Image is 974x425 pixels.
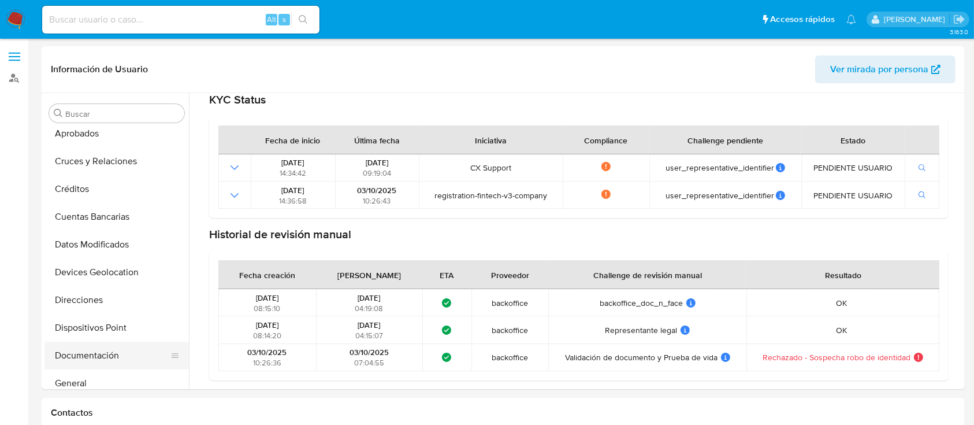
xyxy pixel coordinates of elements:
button: Buscar [54,109,63,118]
button: Cuentas Bancarias [44,203,189,231]
button: Documentación [44,342,180,369]
button: General [44,369,189,397]
input: Buscar usuario o caso... [42,12,319,27]
button: Aprobados [44,120,189,147]
a: Salir [953,13,965,25]
h1: Información de Usuario [51,64,148,75]
button: Créditos [44,175,189,203]
span: Alt [267,14,276,25]
a: Notificaciones [846,14,856,24]
span: s [282,14,286,25]
h1: Contactos [51,407,956,419]
button: Datos Modificados [44,231,189,258]
button: search-icon [291,12,315,28]
span: Accesos rápidos [770,13,835,25]
button: Direcciones [44,286,189,314]
button: Dispositivos Point [44,314,189,342]
button: Ver mirada por persona [815,56,956,83]
button: Devices Geolocation [44,258,189,286]
p: federico.dibella@mercadolibre.com [884,14,949,25]
span: Ver mirada por persona [830,56,928,83]
button: Cruces y Relaciones [44,147,189,175]
input: Buscar [65,109,180,119]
